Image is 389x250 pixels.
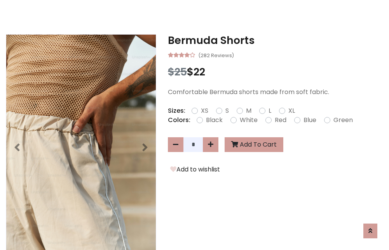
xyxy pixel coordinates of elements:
small: (282 Reviews) [198,50,234,59]
span: 22 [194,65,205,79]
p: Colors: [168,115,190,125]
label: Blue [304,115,316,125]
p: Comfortable Bermuda shorts made from soft fabric. [168,87,383,97]
label: XS [201,106,208,115]
label: L [269,106,271,115]
label: XL [288,106,295,115]
label: M [246,106,251,115]
label: White [240,115,258,125]
label: Black [206,115,223,125]
p: Sizes: [168,106,185,115]
label: Green [333,115,353,125]
label: Red [275,115,286,125]
span: $25 [168,65,187,79]
h3: Bermuda Shorts [168,34,383,47]
button: Add to wishlist [168,164,222,175]
button: Add To Cart [225,137,283,152]
label: S [225,106,229,115]
h3: $ [168,66,383,78]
